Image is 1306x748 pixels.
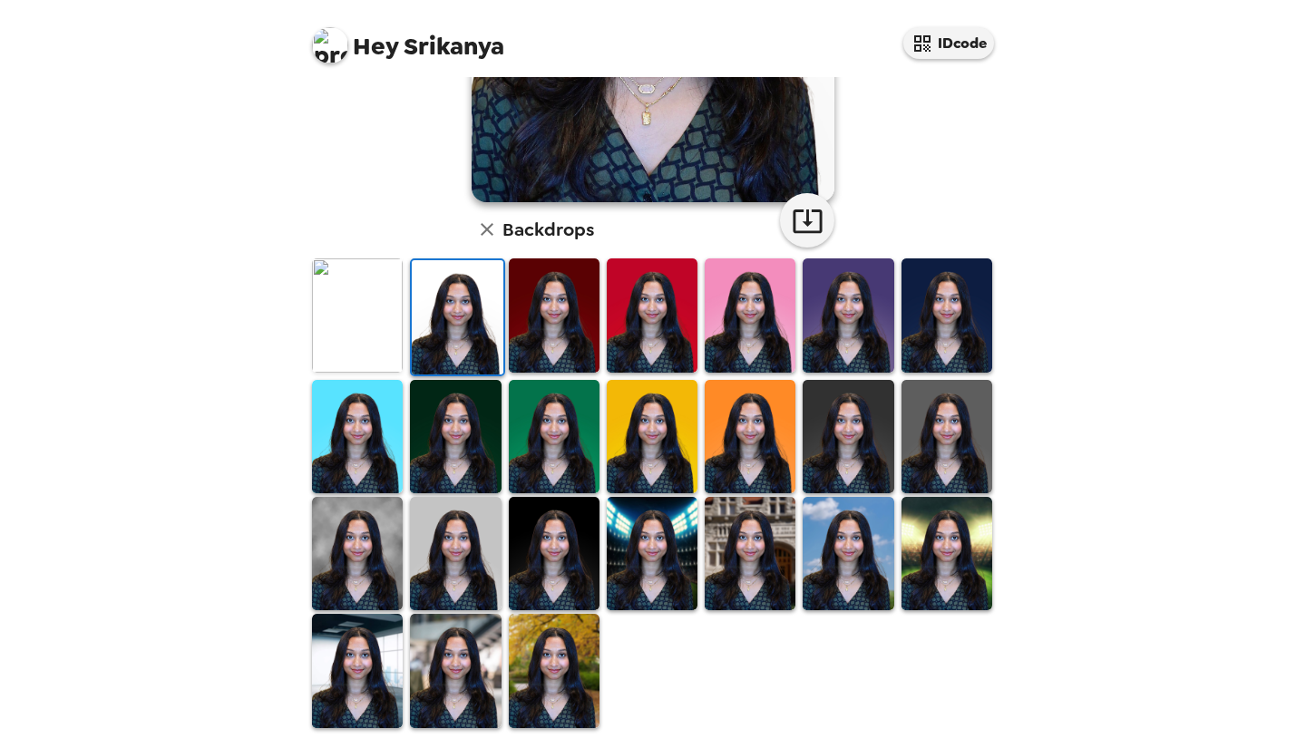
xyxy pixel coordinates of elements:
img: profile pic [312,27,348,63]
span: Srikanya [312,18,504,59]
button: IDcode [903,27,994,59]
h6: Backdrops [502,215,594,244]
span: Hey [353,30,398,63]
img: Original [312,258,403,372]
